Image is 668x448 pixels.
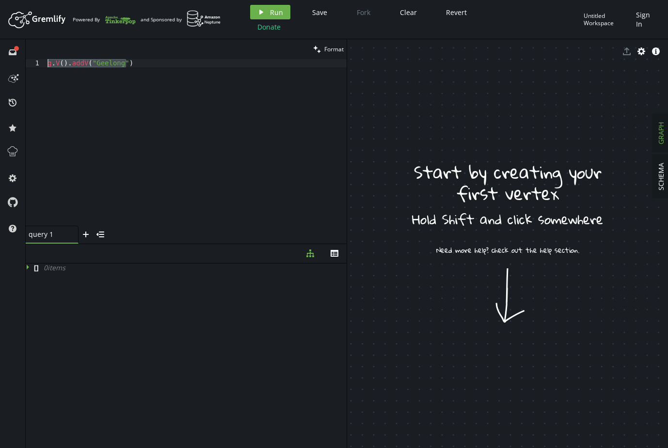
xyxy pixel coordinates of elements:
[656,163,666,190] span: SCHEMA
[400,8,417,17] span: Clear
[439,5,474,19] button: Revert
[250,5,290,19] button: Run
[73,11,136,28] div: Powered By
[312,8,327,17] span: Save
[357,8,370,17] span: Fork
[34,263,36,272] span: [
[305,5,334,19] button: Save
[324,45,344,53] span: Format
[349,5,378,19] button: Fork
[270,8,283,17] span: Run
[44,263,65,272] span: 0 item s
[584,12,631,27] div: Untitled Workspace
[187,10,221,27] img: AWS Neptune
[36,263,39,272] span: ]
[250,19,288,34] button: Donate
[656,122,666,144] span: GRAPH
[446,8,467,17] span: Revert
[393,5,424,19] button: Clear
[141,10,221,29] div: and Sponsored by
[631,5,661,34] button: Sign In
[26,59,46,67] div: 1
[310,39,347,59] button: Format
[29,230,67,239] span: query 1
[257,22,281,31] span: Donate
[636,10,656,29] span: Sign In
